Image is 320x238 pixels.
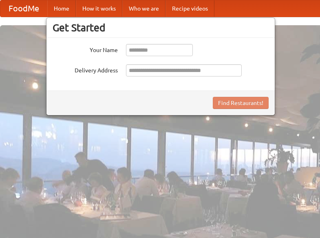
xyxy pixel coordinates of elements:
[166,0,214,17] a: Recipe videos
[213,97,269,109] button: Find Restaurants!
[122,0,166,17] a: Who we are
[53,22,269,34] h3: Get Started
[76,0,122,17] a: How it works
[53,44,118,54] label: Your Name
[47,0,76,17] a: Home
[53,64,118,74] label: Delivery Address
[0,0,47,17] a: FoodMe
